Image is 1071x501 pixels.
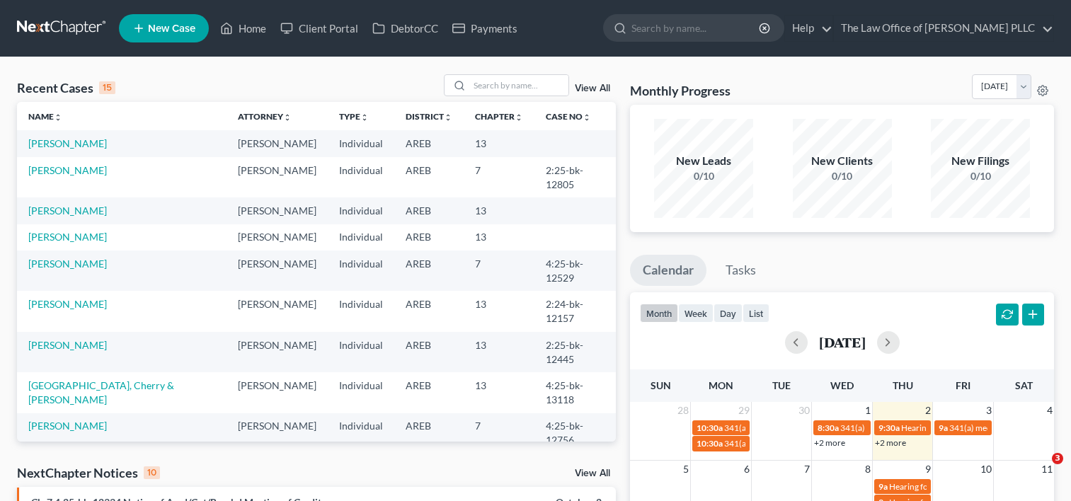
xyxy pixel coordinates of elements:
a: Districtunfold_more [406,111,452,122]
td: [PERSON_NAME] [227,413,328,454]
span: 5 [682,461,690,478]
span: 9 [924,461,932,478]
span: Hearing for [PERSON_NAME] [889,481,1000,492]
td: [PERSON_NAME] [227,250,328,291]
span: New Case [148,23,195,34]
td: Individual [328,224,394,250]
td: [PERSON_NAME] [227,130,328,156]
div: 0/10 [931,169,1030,183]
td: 13 [464,291,534,331]
span: 2 [924,402,932,419]
a: Typeunfold_more [339,111,369,122]
div: 0/10 [654,169,753,183]
td: 4:25-bk-13118 [534,372,617,413]
span: Sun [651,379,671,391]
td: 13 [464,332,534,372]
td: 13 [464,372,534,413]
td: [PERSON_NAME] [227,224,328,250]
a: View All [575,468,610,478]
a: Chapterunfold_more [475,111,523,122]
a: [PERSON_NAME] [28,298,107,310]
a: Client Portal [273,16,365,41]
input: Search by name... [469,75,568,96]
i: unfold_more [444,113,452,122]
td: AREB [394,372,464,413]
td: 4:25-bk-12756 [534,413,617,454]
td: Individual [328,250,394,291]
td: 2:24-bk-12157 [534,291,617,331]
a: [PERSON_NAME] [28,258,107,270]
h2: [DATE] [819,335,866,350]
div: NextChapter Notices [17,464,160,481]
span: Sat [1015,379,1033,391]
a: [GEOGRAPHIC_DATA], Cherry & [PERSON_NAME] [28,379,174,405]
a: Tasks [713,255,769,286]
span: Hearing for [PERSON_NAME] [901,422,1012,433]
a: [PERSON_NAME] [28,137,107,149]
a: +2 more [814,437,845,448]
td: AREB [394,224,464,250]
span: 341(a) meeting for [PERSON_NAME] Mr [724,438,874,449]
i: unfold_more [54,113,62,122]
div: 0/10 [793,169,892,183]
a: Nameunfold_more [28,111,62,122]
span: 7 [803,461,811,478]
td: [PERSON_NAME] [227,197,328,224]
a: DebtorCC [365,16,445,41]
div: 15 [99,81,115,94]
td: Individual [328,130,394,156]
span: 341(a) meeting for [PERSON_NAME] [840,422,977,433]
span: 10:30a [697,438,723,449]
span: 6 [743,461,751,478]
td: [PERSON_NAME] [227,291,328,331]
span: Fri [956,379,970,391]
span: Tue [772,379,791,391]
td: Individual [328,413,394,454]
i: unfold_more [515,113,523,122]
div: New Clients [793,153,892,169]
td: [PERSON_NAME] [227,157,328,197]
span: 9a [878,481,888,492]
i: unfold_more [583,113,591,122]
span: Thu [893,379,913,391]
div: Recent Cases [17,79,115,96]
td: 2:25-bk-12805 [534,157,617,197]
a: [PERSON_NAME] [28,205,107,217]
td: 13 [464,224,534,250]
span: 3 [1052,453,1063,464]
td: Individual [328,157,394,197]
input: Search by name... [631,15,761,41]
a: Help [785,16,832,41]
td: AREB [394,197,464,224]
span: 4 [1046,402,1054,419]
a: [PERSON_NAME] [28,420,107,432]
span: 1 [864,402,872,419]
td: 7 [464,157,534,197]
span: 10 [979,461,993,478]
a: Attorneyunfold_more [238,111,292,122]
td: AREB [394,332,464,372]
td: AREB [394,130,464,156]
a: Payments [445,16,525,41]
span: 341(a) meeting for [PERSON_NAME] [724,422,861,433]
button: day [714,304,743,323]
td: [PERSON_NAME] [227,372,328,413]
td: Individual [328,291,394,331]
span: 9:30a [878,422,900,433]
div: New Leads [654,153,753,169]
span: Mon [709,379,733,391]
iframe: Intercom live chat [1023,453,1057,487]
span: 8 [864,461,872,478]
a: [PERSON_NAME] [28,339,107,351]
span: 28 [676,402,690,419]
span: Wed [830,379,854,391]
span: 9a [939,422,948,433]
button: month [640,304,678,323]
td: Individual [328,372,394,413]
td: 4:25-bk-12529 [534,250,617,291]
td: AREB [394,413,464,454]
td: 7 [464,413,534,454]
span: 3 [985,402,993,419]
a: [PERSON_NAME] [28,231,107,243]
td: 13 [464,130,534,156]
